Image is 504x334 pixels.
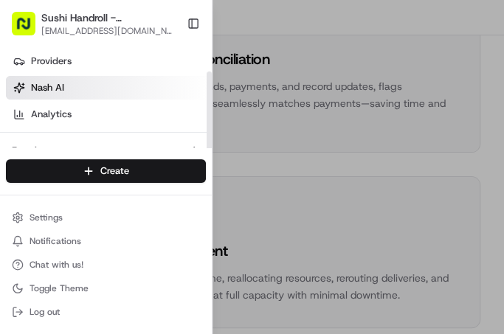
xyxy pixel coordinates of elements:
button: [EMAIL_ADDRESS][DOMAIN_NAME] [41,25,175,37]
img: 1736555255976-a54dd68f-1ca7-489b-9aae-adbdc363a1c4 [15,141,41,167]
span: Toggle Theme [30,282,89,294]
button: See all [229,189,269,206]
button: Start new chat [251,145,269,163]
img: Masood Aslam [15,215,38,238]
button: Create [6,159,206,183]
div: Favorites [6,139,206,162]
button: Chat with us! [6,254,206,275]
span: Chat with us! [30,259,83,271]
button: Notifications [6,231,206,251]
button: Settings [6,207,206,228]
button: Log out [6,302,206,322]
input: Clear [38,95,244,111]
span: Analytics [31,108,72,121]
button: Sushi Handroll - Walthamstow [41,10,175,25]
span: Providers [31,55,72,68]
span: Pylon [147,225,179,236]
span: Settings [30,212,63,223]
div: Start new chat [50,141,242,156]
a: Providers [6,49,212,73]
span: Nash AI [31,81,64,94]
a: Powered byPylon [104,224,179,236]
button: Sushi Handroll - Walthamstow[EMAIL_ADDRESS][DOMAIN_NAME] [6,6,181,41]
a: Nash AI [6,76,212,100]
a: Analytics [6,102,212,126]
img: Nash [15,15,44,44]
div: We're available if you need us! [50,156,187,167]
span: Log out [30,306,60,318]
span: Create [100,164,129,178]
p: Welcome 👋 [15,59,269,83]
span: Notifications [30,235,81,247]
div: Past conversations [15,192,99,203]
button: Toggle Theme [6,278,206,299]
